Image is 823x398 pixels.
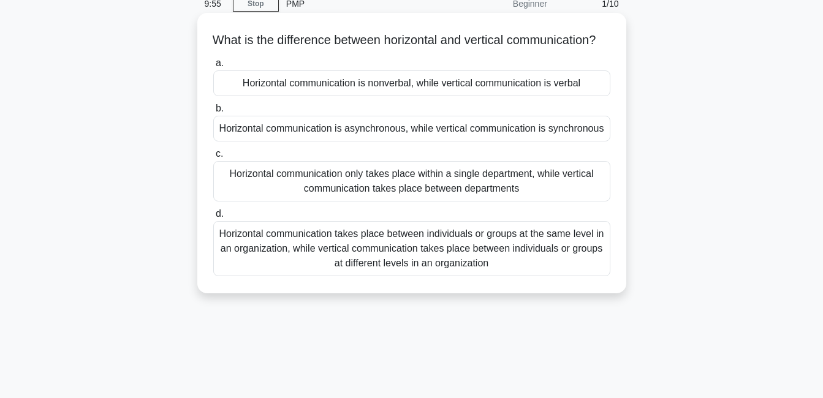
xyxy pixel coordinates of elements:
div: Horizontal communication is asynchronous, while vertical communication is synchronous [213,116,610,141]
span: c. [216,148,223,159]
span: b. [216,103,224,113]
h5: What is the difference between horizontal and vertical communication? [212,32,612,48]
div: Horizontal communication is nonverbal, while vertical communication is verbal [213,70,610,96]
div: Horizontal communication only takes place within a single department, while vertical communicatio... [213,161,610,201]
span: d. [216,208,224,219]
div: Horizontal communication takes place between individuals or groups at the same level in an organi... [213,221,610,276]
span: a. [216,58,224,68]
